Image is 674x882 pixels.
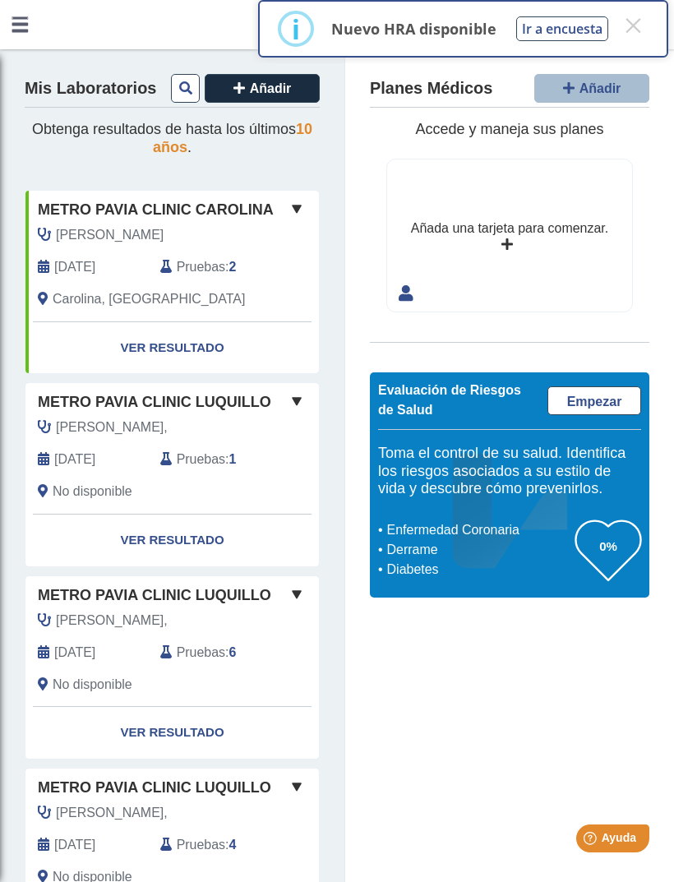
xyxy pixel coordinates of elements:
[54,257,95,277] span: 1899-12-30
[229,645,236,659] b: 6
[25,707,319,759] a: Ver Resultado
[177,257,225,277] span: Pruebas
[579,81,621,95] span: Añadir
[528,818,656,864] iframe: Help widget launcher
[382,560,575,580] li: Diabetes
[32,121,312,155] span: Obtenga resultados de hasta los últimos .
[229,838,236,852] b: 4
[567,395,622,409] span: Empezar
[411,219,608,238] div: Añada una tarjeta para comenzar.
[148,835,270,855] div: :
[153,121,312,155] span: 10 años
[56,803,168,823] span: Matta,
[534,74,649,103] button: Añadir
[148,257,270,277] div: :
[229,452,236,466] b: 1
[25,322,319,374] a: Ver Resultado
[53,289,245,309] span: Carolina, PR
[25,79,156,99] h4: Mis Laboratorios
[177,450,225,469] span: Pruebas
[38,391,271,413] span: Metro Pavia Clinic Luquillo
[148,643,270,663] div: :
[53,482,132,501] span: No disponible
[56,225,164,245] span: Lugo Fagundo, Martin
[38,584,271,607] span: Metro Pavia Clinic Luquillo
[618,11,648,40] button: Close this dialog
[516,16,608,41] button: Ir a encuesta
[38,199,274,221] span: Metro Pavia Clinic Carolina
[54,835,95,855] span: 2023-03-02
[25,515,319,566] a: Ver Resultado
[331,19,496,39] p: Nuevo HRA disponible
[53,675,132,695] span: No disponible
[378,445,641,498] h5: Toma el control de su salud. Identifica los riesgos asociados a su estilo de vida y descubre cómo...
[292,14,300,44] div: i
[370,79,492,99] h4: Planes Médicos
[177,643,225,663] span: Pruebas
[382,520,575,540] li: Enfermedad Coronaria
[56,611,168,630] span: Matta,
[547,386,641,415] a: Empezar
[378,383,521,417] span: Evaluación de Riesgos de Salud
[54,450,95,469] span: 2025-08-20
[177,835,225,855] span: Pruebas
[56,418,168,437] span: Matta,
[575,536,641,556] h3: 0%
[205,74,320,103] button: Añadir
[148,450,270,469] div: :
[229,260,236,274] b: 2
[415,121,603,137] span: Accede y maneja sus planes
[54,643,95,663] span: 2023-07-07
[38,777,271,799] span: Metro Pavia Clinic Luquillo
[382,540,575,560] li: Derrame
[250,81,292,95] span: Añadir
